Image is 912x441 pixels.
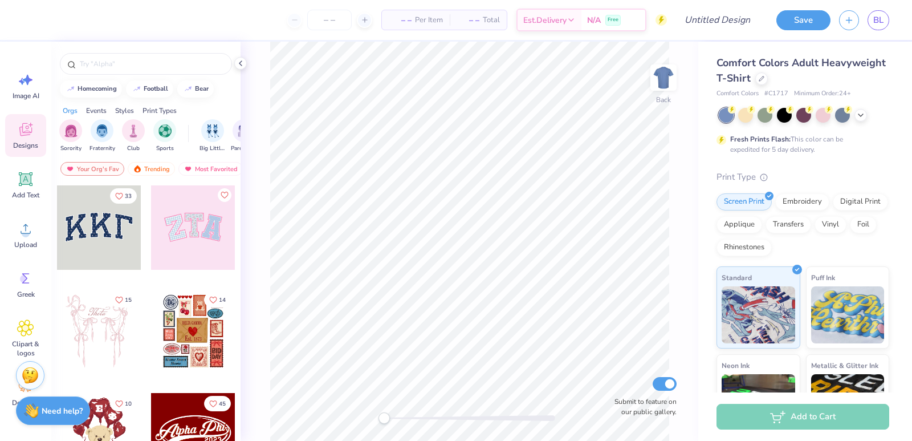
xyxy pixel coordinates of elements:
div: Transfers [766,216,811,233]
div: Back [656,95,671,105]
div: filter for Parent's Weekend [231,119,257,153]
span: Add Text [12,191,39,200]
div: Embroidery [775,193,829,211]
span: Designs [13,141,38,150]
img: most_fav.gif [184,165,193,173]
img: trending.gif [133,165,142,173]
button: homecoming [60,80,122,98]
img: Standard [722,286,795,343]
button: filter button [59,119,82,153]
img: Fraternity Image [96,124,108,137]
span: # C1717 [764,89,788,99]
strong: Fresh Prints Flash: [730,135,791,144]
input: Try "Alpha" [79,58,225,70]
img: Club Image [127,124,140,137]
div: filter for Big Little Reveal [199,119,226,153]
div: Most Favorited [178,162,243,176]
span: Clipart & logos [7,339,44,358]
img: Parent's Weekend Image [238,124,251,137]
span: Greek [17,290,35,299]
div: This color can be expedited for 5 day delivery. [730,134,870,155]
button: Like [110,396,137,411]
button: Save [776,10,830,30]
span: Parent's Weekend [231,144,257,153]
button: bear [177,80,214,98]
button: football [126,80,173,98]
div: Styles [115,106,134,116]
span: 45 [219,401,226,407]
span: – – [389,14,412,26]
button: Like [204,396,231,411]
img: trend_line.gif [184,86,193,92]
div: Rhinestones [716,239,772,256]
span: Upload [14,240,37,249]
div: Print Types [142,106,177,116]
div: Vinyl [815,216,846,233]
span: Fraternity [89,144,115,153]
img: Neon Ink [722,374,795,431]
img: Big Little Reveal Image [206,124,219,137]
img: Sorority Image [64,124,78,137]
button: Like [110,188,137,204]
div: Digital Print [833,193,888,211]
div: filter for Club [122,119,145,153]
span: Free [608,16,618,24]
span: Total [483,14,500,26]
div: filter for Sports [153,119,176,153]
span: Image AI [13,91,39,100]
span: 14 [219,297,226,303]
div: filter for Sorority [59,119,82,153]
div: Foil [850,216,877,233]
label: Submit to feature on our public gallery. [608,397,677,417]
button: Like [110,292,137,308]
span: Est. Delivery [523,14,567,26]
strong: Need help? [42,406,83,416]
span: Sports [156,144,174,153]
div: Trending [128,162,175,176]
img: trend_line.gif [66,86,75,92]
div: Your Org's Fav [60,162,124,176]
div: Orgs [63,106,78,116]
span: BL [873,14,883,27]
div: Accessibility label [378,412,390,424]
span: Club [127,144,140,153]
span: Comfort Colors Adult Heavyweight T-Shirt [716,56,886,85]
span: Sorority [60,144,82,153]
button: Like [218,188,231,202]
img: Back [652,66,675,89]
div: filter for Fraternity [89,119,115,153]
div: Events [86,106,107,116]
span: – – [457,14,479,26]
span: N/A [587,14,601,26]
input: Untitled Design [675,9,759,31]
button: filter button [153,119,176,153]
span: Big Little Reveal [199,144,226,153]
span: Metallic & Glitter Ink [811,359,878,371]
img: Puff Ink [811,286,885,343]
button: filter button [231,119,257,153]
div: Print Type [716,171,889,184]
input: – – [307,10,352,30]
span: 33 [125,193,132,199]
span: 10 [125,401,132,407]
span: Comfort Colors [716,89,759,99]
span: Per Item [415,14,443,26]
div: Screen Print [716,193,772,211]
button: filter button [89,119,115,153]
img: Metallic & Glitter Ink [811,374,885,431]
span: Puff Ink [811,272,835,284]
img: Sports Image [158,124,172,137]
button: Like [204,292,231,308]
img: trend_line.gif [132,86,141,92]
a: BL [868,10,889,30]
div: bear [195,86,209,92]
div: homecoming [78,86,117,92]
img: most_fav.gif [66,165,75,173]
div: football [144,86,168,92]
span: Minimum Order: 24 + [794,89,851,99]
span: 15 [125,297,132,303]
button: filter button [122,119,145,153]
span: Standard [722,272,752,284]
div: Applique [716,216,762,233]
button: filter button [199,119,226,153]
